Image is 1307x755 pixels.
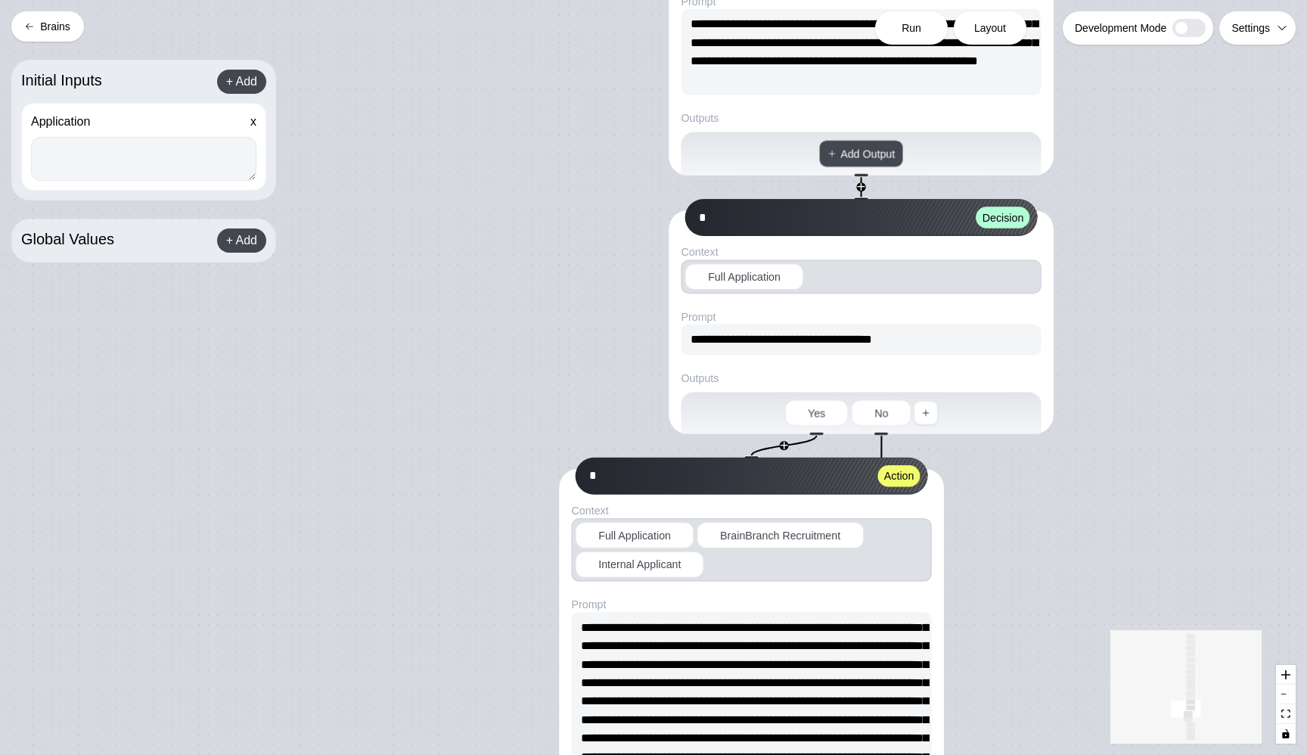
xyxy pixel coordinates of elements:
div: Add Output [819,140,904,168]
button: Full Application [681,259,1042,294]
div: + Add [217,70,266,94]
button: + [856,182,865,191]
button: Settings [1219,11,1296,45]
div: Context [572,503,932,518]
div: No [852,400,911,427]
div: Prompt [572,597,932,612]
div: Global Values [21,228,114,253]
button: fit view [1276,704,1296,724]
div: Yes [784,400,848,427]
button: zoom in [1276,665,1296,685]
div: Application [31,113,90,131]
button: toggle interactivity [1276,724,1296,744]
div: Outputs [681,110,719,126]
button: zoom out [1276,685,1296,704]
div: x [250,113,256,137]
div: React Flow controls [1276,665,1296,744]
button: Full ApplicationBrainBranch RecruitmentInternal Applicant [572,518,932,581]
div: + Add [217,228,266,253]
div: Prompt [681,309,1042,325]
div: Internal Applicant [576,551,704,578]
button: + [780,441,789,450]
div: Full Application [685,264,804,291]
img: synapse header [663,458,928,493]
button: Decision [976,207,1030,228]
div: Initial Inputs [21,70,102,94]
div: Outputs [681,371,719,386]
div: BrainBranch Recruitment [697,522,864,548]
div: Context [681,244,1042,259]
span: Run [902,20,921,36]
g: Edge from c48ded35-4ae2-4d9f-9cb6-d349848637a1 to 6a076a71-59c4-4b4a-bab4-51eb40517811 [752,436,817,455]
button: Action [878,465,920,486]
div: Development Mode [1063,11,1213,45]
img: synapse header [772,200,1038,235]
button: Layout [954,11,1026,45]
button: Brains [11,11,84,42]
div: Full Application [576,522,694,548]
